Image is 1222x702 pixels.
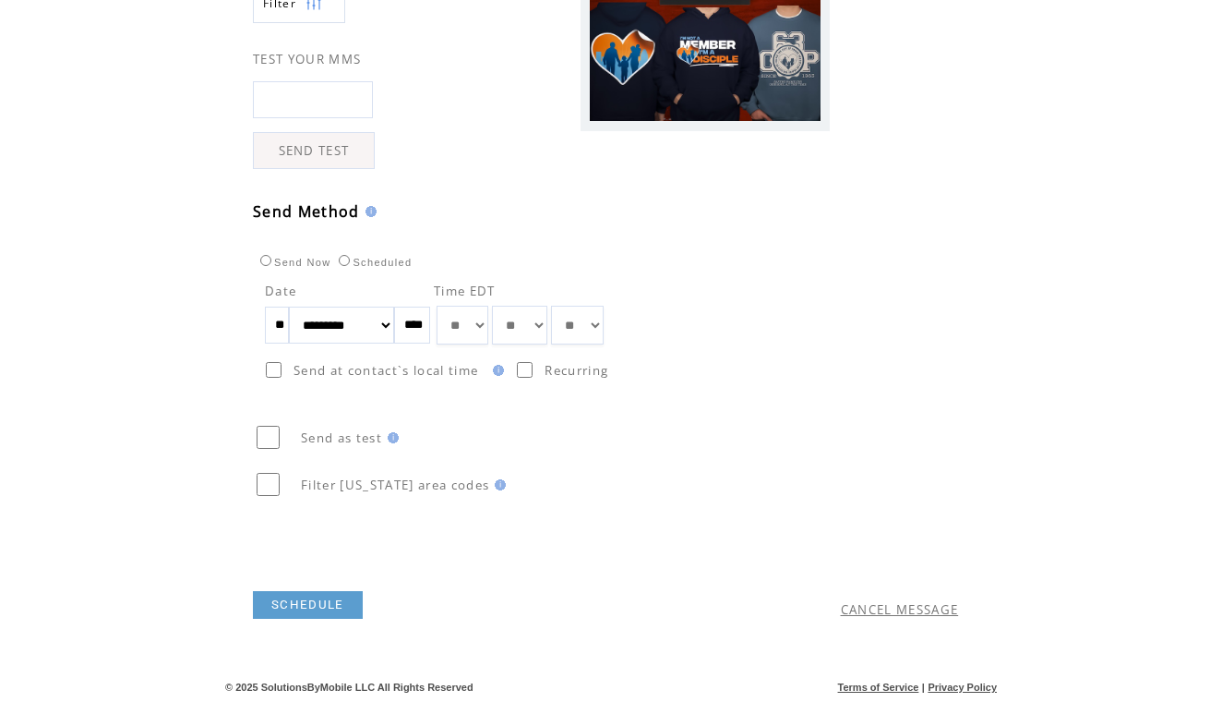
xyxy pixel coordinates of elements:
[294,362,478,379] span: Send at contact`s local time
[922,682,925,693] span: |
[265,283,296,299] span: Date
[489,479,506,490] img: help.gif
[253,132,375,169] a: SEND TEST
[545,362,608,379] span: Recurring
[841,601,959,618] a: CANCEL MESSAGE
[928,682,997,693] a: Privacy Policy
[260,255,271,266] input: Send Now
[253,591,363,619] a: SCHEDULE
[253,201,360,222] span: Send Method
[360,206,377,217] img: help.gif
[382,432,399,443] img: help.gif
[334,257,412,268] label: Scheduled
[301,430,382,446] span: Send as test
[487,365,504,376] img: help.gif
[339,255,350,266] input: Scheduled
[225,682,473,693] span: © 2025 SolutionsByMobile LLC All Rights Reserved
[256,257,330,268] label: Send Now
[434,283,496,299] span: Time EDT
[253,51,361,67] span: TEST YOUR MMS
[301,477,489,493] span: Filter [US_STATE] area codes
[838,682,919,693] a: Terms of Service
